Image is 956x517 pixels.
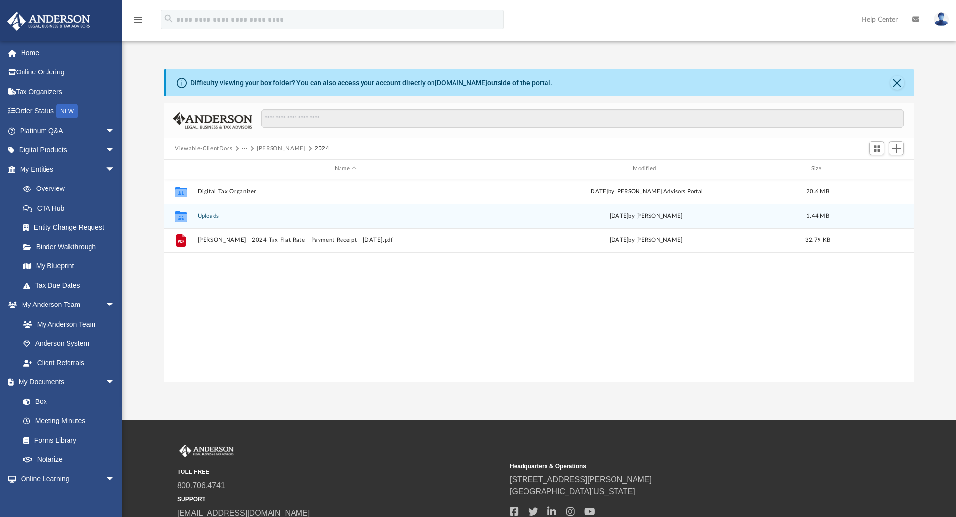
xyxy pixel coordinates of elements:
[806,213,829,218] span: 1.44 MB
[315,144,330,153] button: 2024
[197,164,494,173] div: Name
[4,12,93,31] img: Anderson Advisors Platinum Portal
[7,295,125,315] a: My Anderson Teamarrow_drop_down
[14,392,120,411] a: Box
[890,76,904,90] button: Close
[889,141,904,155] button: Add
[14,237,130,257] a: Binder Walkthrough
[177,481,225,490] a: 800.706.4741
[7,63,130,82] a: Online Ordering
[934,12,949,26] img: User Pic
[14,334,125,353] a: Anderson System
[7,373,125,392] a: My Documentsarrow_drop_down
[105,160,125,180] span: arrow_drop_down
[168,164,193,173] div: id
[190,78,552,88] div: Difficulty viewing your box folder? You can also access your account directly on outside of the p...
[261,109,904,128] input: Search files and folders
[498,236,794,245] div: [DATE] by [PERSON_NAME]
[105,295,125,315] span: arrow_drop_down
[14,218,130,237] a: Entity Change Request
[14,450,125,470] a: Notarize
[7,160,130,179] a: My Entitiesarrow_drop_down
[498,187,794,196] div: [DATE] by [PERSON_NAME] Advisors Portal
[177,445,236,457] img: Anderson Advisors Platinum Portal
[164,179,914,382] div: grid
[105,121,125,141] span: arrow_drop_down
[105,141,125,161] span: arrow_drop_down
[177,509,310,517] a: [EMAIL_ADDRESS][DOMAIN_NAME]
[14,276,130,295] a: Tax Due Dates
[198,213,494,219] button: Uploads
[7,82,130,101] a: Tax Organizers
[7,43,130,63] a: Home
[798,164,838,173] div: Size
[510,487,635,495] a: [GEOGRAPHIC_DATA][US_STATE]
[105,469,125,489] span: arrow_drop_down
[7,121,130,141] a: Platinum Q&Aarrow_drop_down
[7,141,130,160] a: Digital Productsarrow_drop_down
[14,257,125,276] a: My Blueprint
[805,237,830,243] span: 32.79 KB
[132,14,144,25] i: menu
[163,13,174,24] i: search
[132,19,144,25] a: menu
[498,211,794,220] div: [DATE] by [PERSON_NAME]
[806,188,829,194] span: 20.6 MB
[242,144,248,153] button: ···
[435,79,487,87] a: [DOMAIN_NAME]
[56,104,78,118] div: NEW
[14,198,130,218] a: CTA Hub
[7,101,130,121] a: Order StatusNEW
[14,353,125,373] a: Client Referrals
[177,468,503,476] small: TOLL FREE
[510,462,836,470] small: Headquarters & Operations
[510,475,652,484] a: [STREET_ADDRESS][PERSON_NAME]
[842,164,910,173] div: id
[257,144,305,153] button: [PERSON_NAME]
[498,164,794,173] div: Modified
[14,430,120,450] a: Forms Library
[198,237,494,243] button: [PERSON_NAME] - 2024 Tax Flat Rate - Payment Receipt - [DATE].pdf
[14,411,125,431] a: Meeting Minutes
[105,373,125,393] span: arrow_drop_down
[7,469,125,489] a: Online Learningarrow_drop_down
[177,495,503,504] small: SUPPORT
[14,179,130,199] a: Overview
[198,188,494,195] button: Digital Tax Organizer
[14,314,120,334] a: My Anderson Team
[175,144,232,153] button: Viewable-ClientDocs
[869,141,884,155] button: Switch to Grid View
